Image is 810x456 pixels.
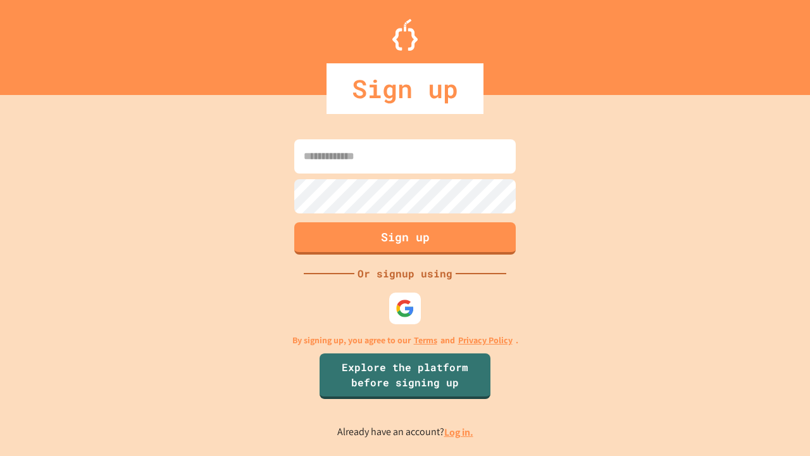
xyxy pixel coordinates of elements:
[392,19,418,51] img: Logo.svg
[757,405,797,443] iframe: chat widget
[337,424,473,440] p: Already have an account?
[354,266,456,281] div: Or signup using
[396,299,414,318] img: google-icon.svg
[444,426,473,439] a: Log in.
[414,334,437,347] a: Terms
[320,353,490,399] a: Explore the platform before signing up
[292,334,518,347] p: By signing up, you agree to our and .
[458,334,513,347] a: Privacy Policy
[294,222,516,255] button: Sign up
[705,350,797,404] iframe: chat widget
[327,63,483,114] div: Sign up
